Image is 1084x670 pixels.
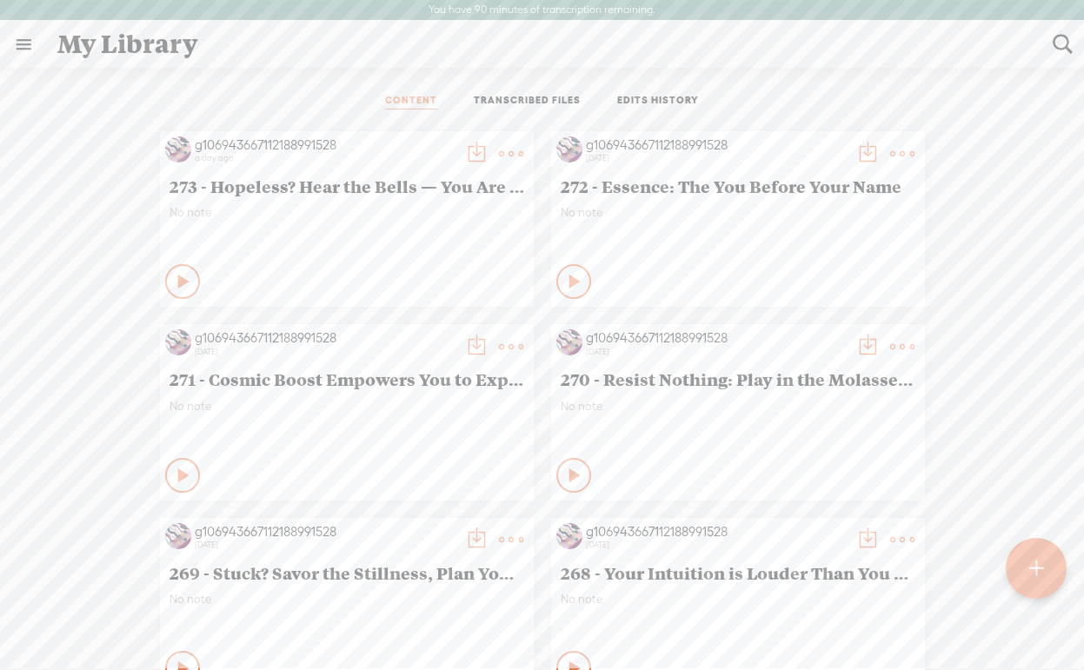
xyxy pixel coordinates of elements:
[45,22,1041,67] div: My Library
[561,368,915,389] span: 270 - Resist Nothing: Play in the Molasses Flow
[561,399,915,414] span: No note
[170,176,524,196] span: 273 - Hopeless? Hear the Bells — You Are Not Alone
[617,94,699,109] a: EDITS HISTORY
[385,94,437,109] a: CONTENT
[429,3,655,17] label: You have 90 minutes of transcription remaining.
[556,136,582,163] img: http%3A%2F%2Fres.cloudinary.com%2Ftrebble-fm%2Fimage%2Fupload%2Fv1726024757%2Fcom.trebble.trebble...
[561,205,915,220] span: No note
[556,523,582,549] img: http%3A%2F%2Fres.cloudinary.com%2Ftrebble-fm%2Fimage%2Fupload%2Fv1726024757%2Fcom.trebble.trebble...
[165,136,191,163] img: http%3A%2F%2Fres.cloudinary.com%2Ftrebble-fm%2Fimage%2Fupload%2Fv1726024757%2Fcom.trebble.trebble...
[170,205,524,220] span: No note
[195,540,456,550] div: [DATE]
[474,94,581,109] a: TRANSCRIBED FILES
[195,347,456,357] div: [DATE]
[195,136,456,154] div: g106943667112188991528
[586,153,847,163] div: [DATE]
[195,329,456,347] div: g106943667112188991528
[586,329,847,347] div: g106943667112188991528
[586,523,847,541] div: g106943667112188991528
[170,368,524,389] span: 271 - Cosmic Boost Empowers You to Express Your Desires
[165,523,191,549] img: http%3A%2F%2Fres.cloudinary.com%2Ftrebble-fm%2Fimage%2Fupload%2Fv1726024757%2Fcom.trebble.trebble...
[170,399,524,414] span: No note
[586,136,847,154] div: g106943667112188991528
[556,329,582,355] img: http%3A%2F%2Fres.cloudinary.com%2Ftrebble-fm%2Fimage%2Fupload%2Fv1726024757%2Fcom.trebble.trebble...
[170,592,524,607] span: No note
[586,540,847,550] div: [DATE]
[195,523,456,541] div: g106943667112188991528
[165,329,191,355] img: http%3A%2F%2Fres.cloudinary.com%2Ftrebble-fm%2Fimage%2Fupload%2Fv1726024757%2Fcom.trebble.trebble...
[170,562,524,583] span: 269 - Stuck? Savor the Stillness, Plan Your Dream Day
[561,562,915,583] span: 268 - Your Intuition is Louder Than You Think
[586,347,847,357] div: [DATE]
[561,592,915,607] span: No note
[561,176,915,196] span: 272 - Essence: The You Before Your Name
[195,153,456,163] div: a day ago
